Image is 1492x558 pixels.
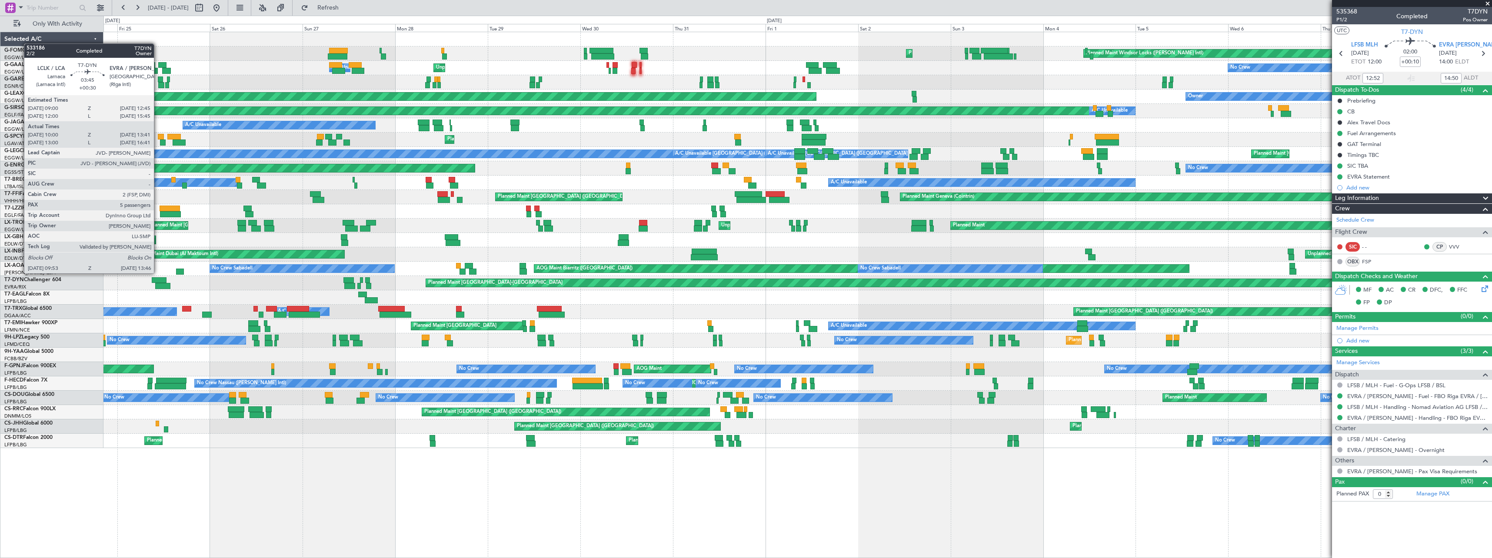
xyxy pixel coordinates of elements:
[1403,48,1417,56] span: 02:00
[4,62,76,67] a: G-GAALCessna Citation XLS+
[4,120,24,125] span: G-JAGA
[4,91,71,96] a: G-LEAXCessna Citation XLS
[23,21,92,27] span: Only With Activity
[636,362,662,375] div: AOG Maint
[210,24,303,32] div: Sat 26
[1336,324,1379,333] a: Manage Permits
[4,83,30,90] a: EGNR/CEG
[117,24,210,32] div: Fri 25
[4,249,21,254] span: LX-INB
[1449,243,1469,251] a: VVV
[395,24,488,32] div: Mon 28
[1347,108,1355,115] div: CB
[1092,104,1128,117] div: A/C Unavailable
[147,434,273,447] div: Planned Maint [PERSON_NAME] ([GEOGRAPHIC_DATA])
[1439,49,1457,58] span: [DATE]
[1461,85,1473,94] span: (4/4)
[1215,434,1235,447] div: No Crew
[951,24,1043,32] div: Sun 3
[139,248,218,261] div: AOG Maint Dubai (Al Maktoum Intl)
[4,277,61,282] a: T7-DYNChallenger 604
[4,105,54,110] a: G-SIRSCitation Excel
[675,147,816,160] div: A/C Unavailable [GEOGRAPHIC_DATA] ([GEOGRAPHIC_DATA])
[4,54,30,61] a: EGGW/LTN
[4,355,27,362] a: FCBB/BZV
[1335,193,1379,203] span: Leg Information
[4,392,54,397] a: CS-DOUGlobal 6500
[4,140,28,147] a: LGAV/ATH
[4,76,76,82] a: G-GARECessna Citation XLS+
[1347,392,1488,400] a: EVRA / [PERSON_NAME] - Fuel - FBO Riga EVRA / [PERSON_NAME]
[4,335,50,340] a: 9H-LPZLegacy 500
[4,435,23,440] span: CS-DTR
[1401,27,1423,37] span: T7-DYN
[110,334,130,347] div: No Crew
[1346,184,1488,191] div: Add new
[1336,490,1369,498] label: Planned PAX
[1346,337,1488,344] div: Add new
[1347,97,1375,104] div: Prebriefing
[1188,162,1208,175] div: No Crew
[1362,258,1382,266] a: FSP
[4,349,53,354] a: 9H-YAAGlobal 5000
[4,155,30,161] a: EGGW/LTN
[4,220,23,225] span: LX-TRO
[1335,370,1359,380] span: Dispatch
[4,312,31,319] a: DGAA/ACC
[1351,49,1369,58] span: [DATE]
[4,120,55,125] a: G-JAGAPhenom 300
[1336,216,1374,225] a: Schedule Crew
[150,219,287,232] div: Planned Maint [GEOGRAPHIC_DATA] ([GEOGRAPHIC_DATA])
[1335,424,1356,434] span: Charter
[4,421,53,426] a: CS-JHHGlobal 6000
[4,62,24,67] span: G-GAAL
[4,320,21,325] span: T7-EMI
[1368,58,1382,66] span: 12:00
[4,220,51,225] a: LX-TROLegacy 650
[4,226,30,233] a: EGGW/LTN
[498,190,643,203] div: Planned Maint [GEOGRAPHIC_DATA] ([GEOGRAPHIC_DATA] Intl)
[1347,435,1405,443] a: LFSB / MLH - Catering
[1336,7,1357,16] span: 535368
[413,319,496,332] div: Planned Maint [GEOGRAPHIC_DATA]
[105,17,120,25] div: [DATE]
[1347,403,1488,411] a: LFSB / MLH - Handling - Nomad Aviation AG LFSB / MLH
[1345,257,1360,266] div: OBX
[4,206,22,211] span: T7-LZZI
[625,377,645,390] div: No Crew
[4,234,23,239] span: LX-GBH
[4,363,23,369] span: F-GPNJ
[4,255,30,262] a: EDLW/DTM
[459,362,479,375] div: No Crew
[1347,468,1477,475] a: EVRA / [PERSON_NAME] - Pax Visa Requirements
[1396,12,1428,21] div: Completed
[4,341,30,348] a: LFMD/CEQ
[4,399,27,405] a: LFPB/LBG
[673,24,766,32] div: Thu 31
[1334,27,1349,34] button: UTC
[4,48,56,53] a: G-FOMOGlobal 6000
[858,24,951,32] div: Sat 2
[4,97,30,104] a: EGGW/LTN
[860,262,901,275] div: No Crew Sabadell
[4,284,26,290] a: EVRA/RIX
[4,292,50,297] a: T7-EAGLFalcon 8X
[1072,420,1209,433] div: Planned Maint [GEOGRAPHIC_DATA] ([GEOGRAPHIC_DATA])
[1464,74,1478,83] span: ALDT
[1432,242,1447,252] div: CP
[4,163,54,168] a: G-ENRGPraetor 600
[4,349,24,354] span: 9H-YAA
[378,391,398,404] div: No Crew
[909,47,992,60] div: Planned Maint [GEOGRAPHIC_DATA]
[4,134,51,139] a: G-SPCYLegacy 650
[1439,58,1453,66] span: 14:00
[4,148,23,153] span: G-LEGC
[517,420,654,433] div: Planned Maint [GEOGRAPHIC_DATA] ([GEOGRAPHIC_DATA])
[4,378,47,383] a: F-HECDFalcon 7X
[4,134,23,139] span: G-SPCY
[1086,47,1203,60] div: Planned Maint Windsor Locks ([PERSON_NAME] Intl)
[1347,173,1390,180] div: EVRA Statement
[185,119,221,132] div: A/C Unavailable
[104,391,124,404] div: No Crew
[837,334,857,347] div: No Crew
